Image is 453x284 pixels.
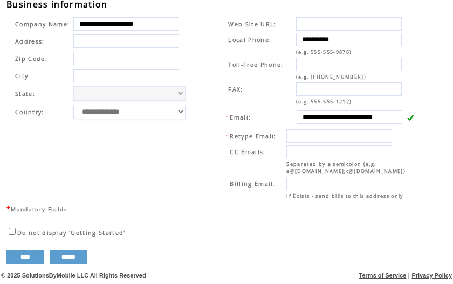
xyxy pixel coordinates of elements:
[286,192,403,199] span: If Exists - send bills to this address only
[17,229,126,237] span: Do not display 'Getting Started'
[407,114,414,121] img: v.gif
[15,72,31,80] span: City:
[230,148,265,156] span: CC Emails:
[296,49,352,56] span: (e.g. 555-555-9876)
[230,114,251,121] span: Email:
[286,161,406,175] span: Separated by a semicolon (e.g. a@[DOMAIN_NAME];c@[DOMAIN_NAME])
[15,108,44,116] span: Country:
[15,90,70,98] span: State:
[15,38,45,45] span: Address:
[15,20,70,28] span: Company Name:
[411,272,452,279] a: Privacy Policy
[11,205,67,213] span: Mandatory Fields
[228,20,276,28] span: Web Site URL:
[230,180,276,188] span: Billing Email:
[15,55,47,63] span: Zip Code:
[1,272,146,279] span: © 2025 SolutionsByMobile LLC All Rights Reserved
[230,133,276,140] span: Retype Email:
[228,36,271,44] span: Local Phone:
[296,73,366,80] span: (e.g. [PHONE_NUMBER])
[359,272,407,279] a: Terms of Service
[296,98,352,105] span: (e.g. 555-555-1212)
[228,61,283,68] span: Toll-Free Phone:
[408,272,410,279] span: |
[228,86,243,93] span: FAX:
